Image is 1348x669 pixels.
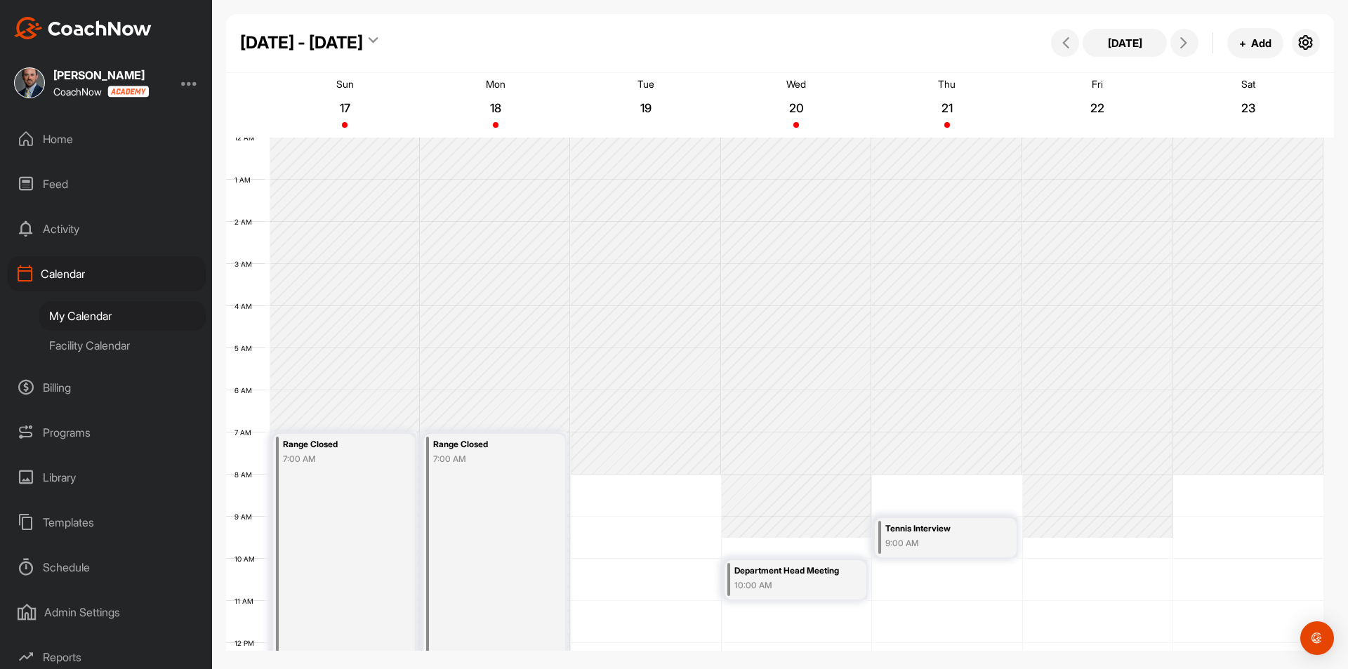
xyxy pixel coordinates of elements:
[39,331,206,360] div: Facility Calendar
[1239,36,1246,51] span: +
[8,256,206,291] div: Calendar
[885,537,993,550] div: 9:00 AM
[934,101,960,115] p: 21
[226,175,265,184] div: 1 AM
[332,101,357,115] p: 17
[39,301,206,331] div: My Calendar
[1022,73,1172,138] a: August 22, 2025
[226,218,266,226] div: 2 AM
[433,453,541,465] div: 7:00 AM
[786,78,806,90] p: Wed
[8,211,206,246] div: Activity
[633,101,659,115] p: 19
[8,166,206,201] div: Feed
[14,17,152,39] img: CoachNow
[226,639,268,647] div: 12 PM
[226,344,266,352] div: 5 AM
[885,521,993,537] div: Tennis Interview
[226,386,266,395] div: 6 AM
[336,78,354,90] p: Sun
[8,550,206,585] div: Schedule
[226,133,269,142] div: 12 AM
[938,78,956,90] p: Thu
[784,101,809,115] p: 20
[53,86,149,98] div: CoachNow
[8,505,206,540] div: Templates
[721,73,871,138] a: August 20, 2025
[240,30,363,55] div: [DATE] - [DATE]
[226,597,267,605] div: 11 AM
[1083,29,1167,57] button: [DATE]
[420,73,570,138] a: August 18, 2025
[571,73,721,138] a: August 19, 2025
[53,69,149,81] div: [PERSON_NAME]
[637,78,654,90] p: Tue
[1092,78,1103,90] p: Fri
[226,428,265,437] div: 7 AM
[283,437,391,453] div: Range Closed
[107,86,149,98] img: CoachNow acadmey
[226,260,266,268] div: 3 AM
[734,563,842,579] div: Department Head Meeting
[872,73,1022,138] a: August 21, 2025
[1173,73,1323,138] a: August 23, 2025
[1300,621,1334,655] div: Open Intercom Messenger
[1227,28,1283,58] button: +Add
[226,302,266,310] div: 4 AM
[8,370,206,405] div: Billing
[226,555,269,563] div: 10 AM
[8,415,206,450] div: Programs
[226,470,266,479] div: 8 AM
[486,78,505,90] p: Mon
[14,67,45,98] img: square_b52f1b3ed8ddd02b22c9313923910c5f.jpg
[1241,78,1255,90] p: Sat
[283,453,391,465] div: 7:00 AM
[734,579,842,592] div: 10:00 AM
[483,101,508,115] p: 18
[433,437,541,453] div: Range Closed
[8,121,206,157] div: Home
[226,512,266,521] div: 9 AM
[1085,101,1110,115] p: 22
[270,73,420,138] a: August 17, 2025
[1236,101,1261,115] p: 23
[8,460,206,495] div: Library
[8,595,206,630] div: Admin Settings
